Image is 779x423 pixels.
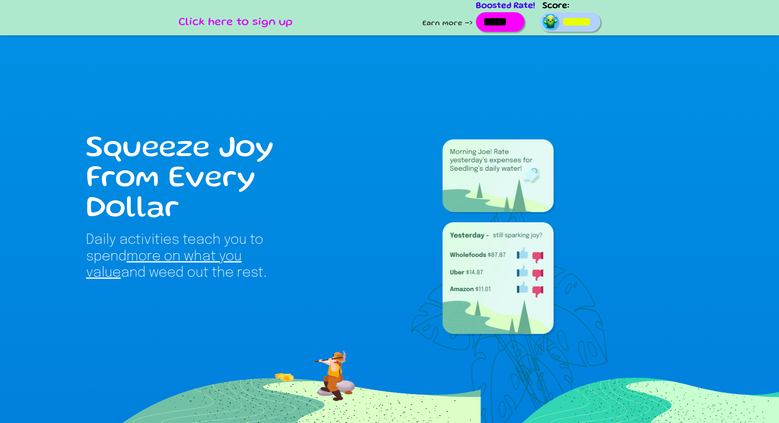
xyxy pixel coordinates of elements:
[443,222,557,336] img: image
[86,134,289,225] h1: Squeeze Joy From Every Dollar
[542,13,561,32] img: image
[86,232,289,282] p: Daily activities teach you to spend and weed out the rest.
[362,7,472,41] div: Earn more ->
[86,249,242,280] u: more on what you value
